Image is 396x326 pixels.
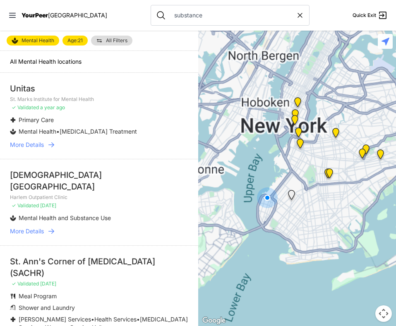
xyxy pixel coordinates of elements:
[169,11,296,19] input: Search
[22,12,48,19] span: YourPeer
[19,116,54,123] font: Primary Care
[10,227,188,235] a: More Details
[91,316,94,323] font: •
[12,202,39,209] font: ✓ Validated
[19,292,57,300] font: Meal Program
[40,280,56,287] font: [DATE]
[353,12,376,19] span: Quick Exit
[62,36,88,46] a: Age:21
[10,194,188,201] p: Harlem Outpatient Clinic
[40,104,65,110] font: a year ago
[91,36,132,46] a: All Filters
[10,141,188,149] a: More Details
[357,149,367,162] div: East New York Hub - Highland Park Center
[22,37,54,43] font: Mental Health
[10,169,188,192] div: [DEMOGRAPHIC_DATA] [GEOGRAPHIC_DATA]
[60,128,137,135] span: [MEDICAL_DATA] Treatment
[12,280,39,287] font: ✓ Validated
[67,37,78,43] font: Age:
[290,115,300,128] div: Behavioral Health Services, Administrative Office
[19,316,91,323] font: [PERSON_NAME] Services
[10,58,82,65] font: All Mental Health locations
[323,168,333,182] div: SUNY Downstate Medical Center
[10,141,44,148] font: More Details
[40,202,56,209] font: [DATE]
[375,305,392,322] button: Map camera controls
[7,36,59,46] a: Mental Health
[106,37,127,43] font: All Filters
[375,149,386,163] div: East New York Community Health Center
[22,13,107,18] a: YourPeer[GEOGRAPHIC_DATA]
[137,316,140,323] font: •
[10,256,188,279] div: St. Ann's Corner of [MEDICAL_DATA] (SACHR)
[295,139,305,152] div: Times Plaza Neighborhood Senior Center
[324,168,335,182] div: SUNY Downstate Medical Center
[286,190,297,203] div: Boro Park Counseling Center, Closed
[200,315,228,326] a: Open this area in Google Maps (opens a new window)
[361,144,371,158] div: East New York
[200,315,228,326] img: Google
[19,214,111,221] span: Mental Health and Substance Use
[293,127,304,141] div: Brooklyn
[78,37,83,43] font: 21
[290,109,300,122] div: Lower East Side Youth Drop-in Center. Yellow doors with grey buzzer on the right
[257,187,278,208] div: You are here!
[12,104,39,110] font: ✓ Validated
[10,83,188,94] div: Unitas
[10,96,188,103] p: St. Marks Institute for Mental Health
[94,316,137,323] font: Health Services
[331,128,341,141] div: Bushwick
[293,97,303,110] div: St. Marks Institute for Mental Health
[48,12,107,19] span: [GEOGRAPHIC_DATA]
[56,128,60,135] span: •
[19,128,56,135] span: Mental Health
[353,10,388,20] a: Quick Exit
[10,228,44,235] font: More Details
[19,304,75,311] font: Shower and Laundry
